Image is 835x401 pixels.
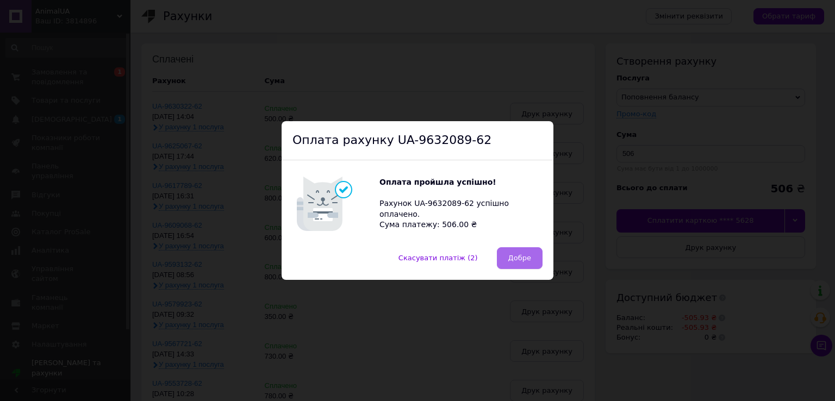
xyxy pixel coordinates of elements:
button: Добре [497,247,543,269]
b: Оплата пройшла успішно! [379,178,496,186]
div: Рахунок UA-9632089-62 успішно оплачено. Сума платежу: 506.00 ₴ [379,177,543,230]
div: Оплата рахунку UA-9632089-62 [282,121,553,160]
span: Скасувати платіж (2) [398,254,478,262]
button: Скасувати платіж (2) [387,247,489,269]
img: Котик говорить Оплата пройшла успішно! [292,171,379,236]
span: Добре [508,254,531,262]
